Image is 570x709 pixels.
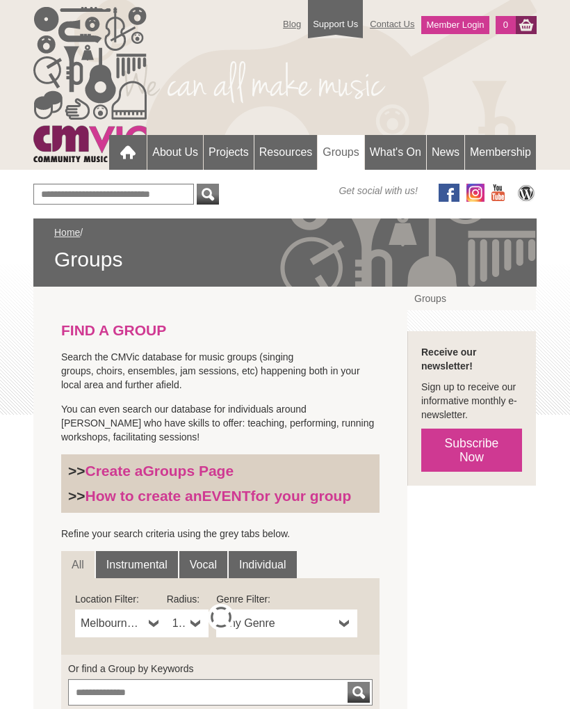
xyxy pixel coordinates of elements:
label: Location Filter: [75,592,167,606]
img: CMVic Blog [516,184,537,202]
strong: Groups Page [142,463,234,479]
label: Radius: [167,592,209,606]
a: Groups [407,287,536,310]
strong: EVENT [202,488,251,504]
img: cmvic_logo.png [33,7,147,162]
a: How to create anEVENTfor your group [85,488,352,504]
a: All [61,551,95,579]
label: Or find a Group by Keywords [68,662,373,676]
p: Sign up to receive our informative monthly e-newsletter. [421,380,522,422]
a: Individual [229,551,297,579]
a: About Us [147,135,203,170]
a: News [427,135,464,170]
strong: Receive our newsletter! [421,346,476,372]
a: Instrumental [96,551,178,579]
span: Groups [54,246,516,273]
a: Groups [318,135,364,170]
span: Get social with us! [339,184,418,198]
strong: FIND A GROUP [61,322,166,338]
a: Subscribe Now [421,429,522,472]
a: Blog [276,12,308,36]
div: / [54,225,516,273]
a: Vocal [179,551,227,579]
a: Any Genre [216,610,357,637]
a: Resources [254,135,317,170]
h3: >> [68,462,373,480]
a: 10km [167,610,209,637]
a: Create aGroups Page [85,463,234,479]
a: 0 [496,16,516,34]
a: Home [54,227,80,238]
a: Member Login [421,16,489,34]
a: What's On [365,135,426,170]
p: You can even search our database for individuals around [PERSON_NAME] who have skills to offer: t... [61,402,380,444]
a: Membership [465,135,536,170]
p: Refine your search criteria using the grey tabs below. [61,527,380,541]
h3: >> [68,487,373,505]
span: 10km [172,615,185,632]
label: Genre Filter: [216,592,357,606]
img: icon-instagram.png [466,184,484,202]
a: Projects [204,135,254,170]
a: Melbourne CBD [75,610,167,637]
span: Any Genre [222,615,334,632]
span: Melbourne CBD [81,615,143,632]
a: Contact Us [363,12,421,36]
p: Search the CMVic database for music groups (singing groups, choirs, ensembles, jam sessions, etc)... [61,350,380,392]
